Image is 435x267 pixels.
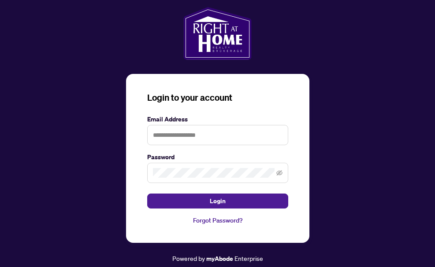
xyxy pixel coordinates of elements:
[147,91,288,104] h3: Login to your account
[147,114,288,124] label: Email Address
[147,216,288,225] a: Forgot Password?
[276,170,283,176] span: eye-invisible
[183,7,252,60] img: ma-logo
[206,254,233,263] a: myAbode
[234,254,263,262] span: Enterprise
[147,152,288,162] label: Password
[147,194,288,208] button: Login
[210,194,226,208] span: Login
[172,254,205,262] span: Powered by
